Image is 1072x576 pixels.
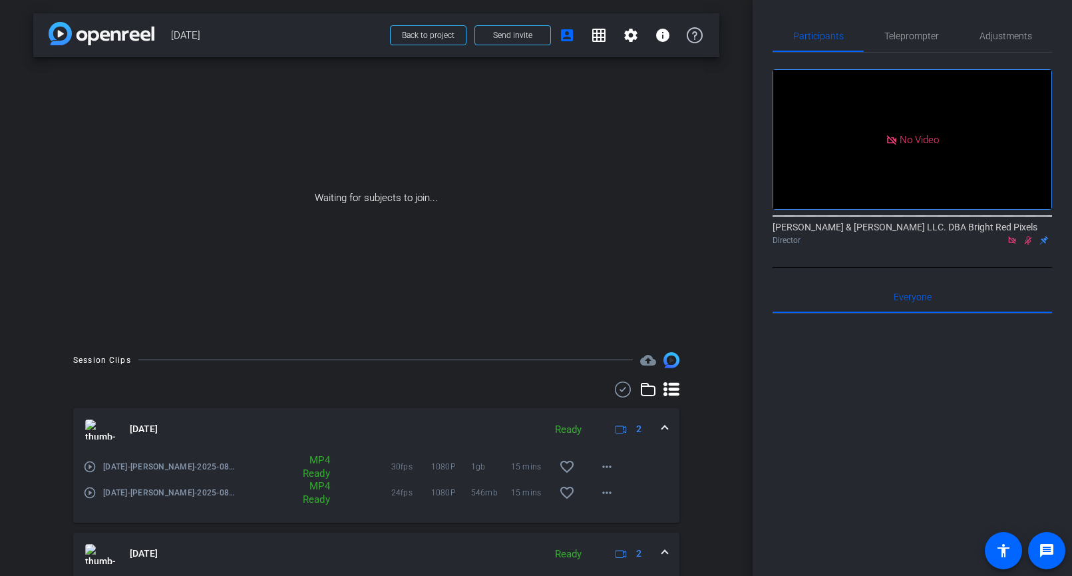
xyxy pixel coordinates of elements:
[33,57,719,339] div: Waiting for subjects to join...
[431,460,471,473] span: 1080P
[511,486,551,499] span: 15 mins
[894,292,932,302] span: Everyone
[623,27,639,43] mat-icon: settings
[591,27,607,43] mat-icon: grid_on
[391,486,431,499] span: 24fps
[773,220,1052,246] div: [PERSON_NAME] & [PERSON_NAME] LLC. DBA Bright Red Pixels
[980,31,1032,41] span: Adjustments
[548,547,588,562] div: Ready
[391,460,431,473] span: 30fps
[493,30,532,41] span: Send invite
[884,31,939,41] span: Teleprompter
[773,234,1052,246] div: Director
[73,533,679,575] mat-expansion-panel-header: thumb-nail[DATE]Ready2
[636,547,641,561] span: 2
[559,459,575,475] mat-icon: favorite_border
[559,485,575,501] mat-icon: favorite_border
[390,25,466,45] button: Back to project
[548,422,588,437] div: Ready
[103,460,236,473] span: [DATE]-[PERSON_NAME]-2025-08-27-11-33-15-773-0
[511,460,551,473] span: 15 mins
[474,25,551,45] button: Send invite
[85,544,115,564] img: thumb-nail
[73,408,679,451] mat-expansion-panel-header: thumb-nail[DATE]Ready2
[471,486,511,499] span: 546mb
[1039,543,1055,559] mat-icon: message
[640,352,656,368] span: Destinations for your clips
[171,22,382,49] span: [DATE]
[599,459,615,475] mat-icon: more_horiz
[599,485,615,501] mat-icon: more_horiz
[402,31,454,40] span: Back to project
[640,352,656,368] mat-icon: cloud_upload
[49,22,154,45] img: app-logo
[793,31,844,41] span: Participants
[559,27,575,43] mat-icon: account_box
[290,453,337,480] div: MP4 Ready
[73,354,131,367] div: Session Clips
[83,460,96,473] mat-icon: play_circle_outline
[130,422,158,436] span: [DATE]
[636,422,641,436] span: 2
[900,133,939,145] span: No Video
[655,27,671,43] mat-icon: info
[471,460,511,473] span: 1gb
[73,451,679,523] div: thumb-nail[DATE]Ready2
[431,486,471,499] span: 1080P
[103,486,236,499] span: [DATE]-[PERSON_NAME]-2025-08-27-11-33-15-773-1
[995,543,1011,559] mat-icon: accessibility
[130,547,158,561] span: [DATE]
[663,352,679,368] img: Session clips
[85,420,115,439] img: thumb-nail
[83,486,96,499] mat-icon: play_circle_outline
[290,479,337,506] div: MP4 Ready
